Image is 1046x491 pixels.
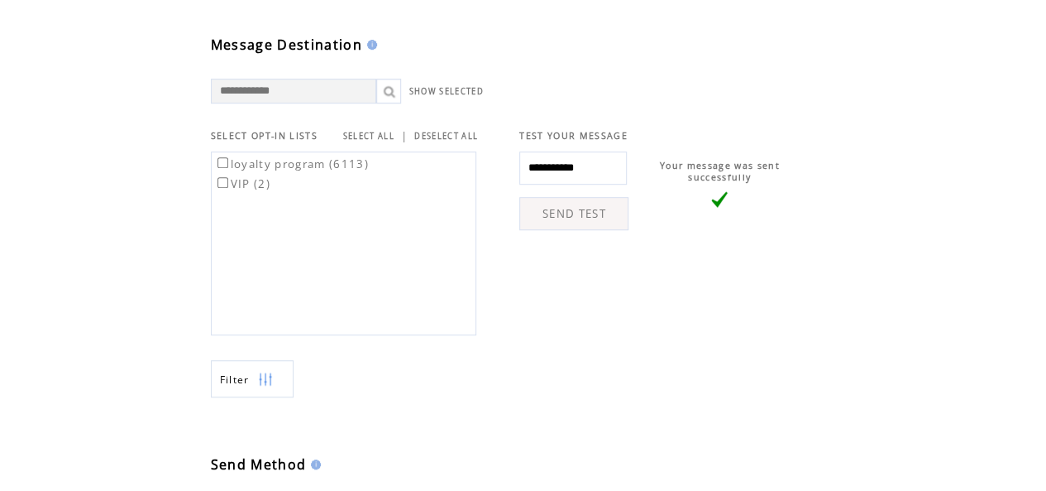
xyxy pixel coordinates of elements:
a: Filter [211,360,294,397]
span: Show filters [220,373,250,387]
span: TEST YOUR MESSAGE [519,130,628,142]
a: SEND TEST [519,197,628,230]
img: help.gif [306,460,321,469]
img: help.gif [362,40,377,50]
a: SELECT ALL [343,131,394,142]
span: Send Method [211,455,307,474]
img: vLarge.png [711,191,728,208]
input: VIP (2) [217,177,228,188]
label: loyalty program (6113) [214,156,369,171]
span: | [401,128,408,143]
span: Message Destination [211,36,362,54]
a: SHOW SELECTED [409,86,484,97]
label: VIP (2) [214,176,270,191]
span: Your message was sent successfully [660,160,780,183]
span: SELECT OPT-IN LISTS [211,130,318,142]
input: loyalty program (6113) [217,157,228,168]
img: filters.png [258,361,273,398]
a: DESELECT ALL [414,131,478,142]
